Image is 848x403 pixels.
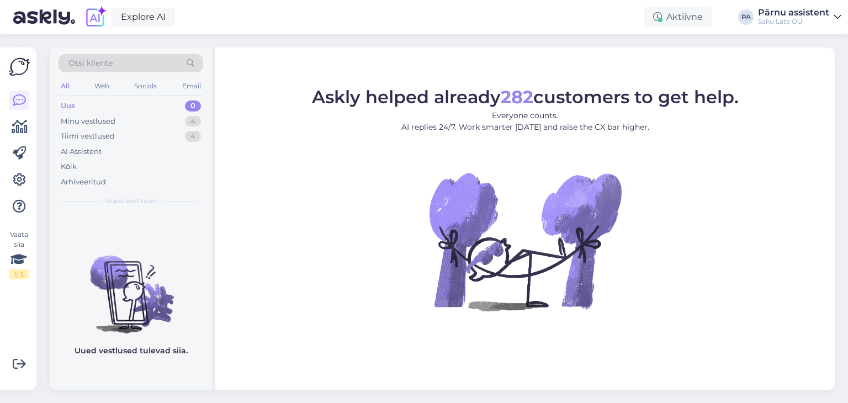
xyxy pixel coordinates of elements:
p: Everyone counts. AI replies 24/7. Work smarter [DATE] and raise the CX bar higher. [312,110,739,133]
div: AI Assistent [61,146,102,157]
img: No chats [50,236,212,335]
img: explore-ai [84,6,107,29]
span: Uued vestlused [105,196,157,206]
a: Explore AI [112,8,175,26]
b: 282 [501,86,533,108]
img: Askly Logo [9,56,30,77]
div: 4 [185,131,201,142]
div: Aktiivne [644,7,712,27]
div: Web [92,79,112,93]
div: Vaata siia [9,230,29,279]
div: Socials [132,79,159,93]
a: Pärnu assistentSaku Läte OÜ [758,8,841,26]
div: 4 [185,116,201,127]
div: Arhiveeritud [61,177,106,188]
span: Otsi kliente [68,57,113,69]
div: Saku Läte OÜ [758,17,829,26]
div: Minu vestlused [61,116,115,127]
div: Pärnu assistent [758,8,829,17]
div: Tiimi vestlused [61,131,115,142]
div: 1 / 3 [9,269,29,279]
div: All [59,79,71,93]
div: PA [738,9,754,25]
div: 0 [185,100,201,112]
img: No Chat active [426,142,624,341]
div: Uus [61,100,75,112]
span: Askly helped already customers to get help. [312,86,739,108]
p: Uued vestlused tulevad siia. [75,345,188,357]
div: Kõik [61,161,77,172]
div: Email [180,79,203,93]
